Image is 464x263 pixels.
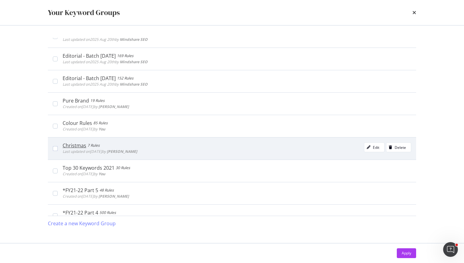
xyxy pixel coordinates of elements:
[63,53,116,59] div: Editorial - Batch [DATE]
[63,120,92,126] div: Colour Rules
[48,220,116,227] div: Create a new Keyword Group
[107,149,137,154] b: [PERSON_NAME]
[120,82,148,87] b: Mindshare SEO
[63,126,105,132] span: Created on [DATE] by
[443,242,458,257] iframe: Intercom live chat
[63,104,129,109] span: Created on [DATE] by
[63,194,129,199] span: Created on [DATE] by
[373,145,379,150] div: Edit
[63,171,105,176] span: Created on [DATE] by
[93,120,108,126] div: 85 Rules
[63,75,116,81] div: Editorial - Batch [DATE]
[90,98,105,104] div: 19 Rules
[63,59,148,64] span: Last updated on 2025 Aug 20th by
[63,165,114,171] div: Top 30 Keywords 2021
[99,187,114,193] div: 48 Rules
[63,98,89,104] div: Pure Brand
[99,210,116,216] div: 500 Rules
[412,7,416,18] div: times
[48,216,116,231] button: Create a new Keyword Group
[63,187,98,193] div: *FY21-22 Part 5
[99,104,129,109] b: [PERSON_NAME]
[397,248,416,258] button: Apply
[87,142,100,149] div: 7 Rules
[116,165,130,171] div: 30 Rules
[117,53,133,59] div: 169 Rules
[117,75,133,81] div: 152 Rules
[63,82,148,87] span: Last updated on 2025 Aug 20th by
[402,250,411,256] div: Apply
[99,171,105,176] b: You
[364,142,385,152] button: Edit
[395,145,406,150] div: Delete
[120,59,148,64] b: Mindshare SEO
[120,37,148,42] b: Mindshare SEO
[386,142,411,152] button: Delete
[99,194,129,199] b: [PERSON_NAME]
[63,37,148,42] span: Last updated on 2025 Aug 20th by
[99,126,105,132] b: You
[63,210,98,216] div: *FY21-22 Part 4
[48,7,120,18] div: Your Keyword Groups
[63,142,86,149] div: Christmas
[63,149,137,154] span: Last updated on [DATE] by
